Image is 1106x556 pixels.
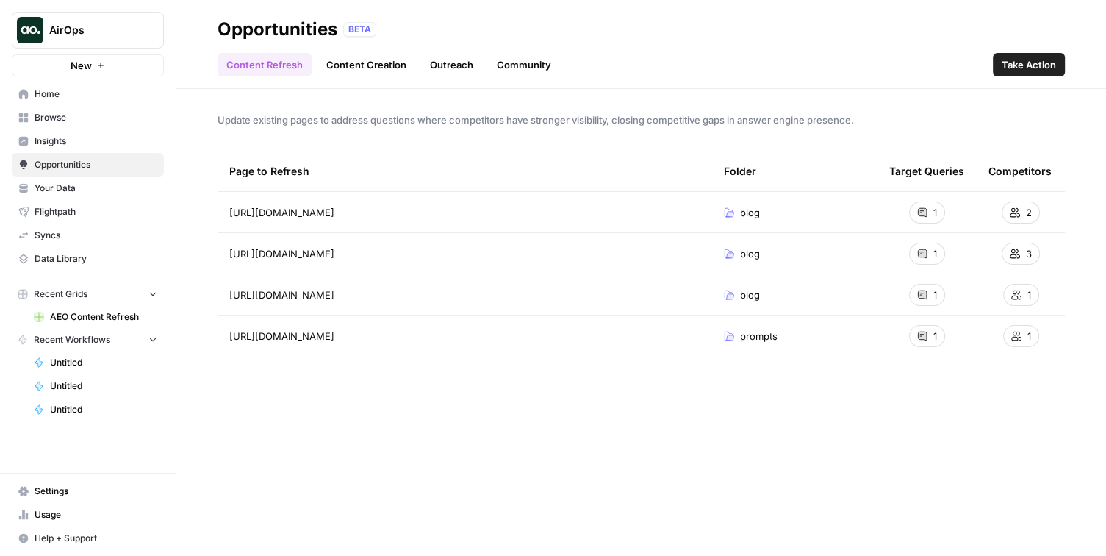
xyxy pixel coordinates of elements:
[12,12,164,49] button: Workspace: AirOps
[229,288,334,302] span: [URL][DOMAIN_NAME]
[988,151,1052,191] div: Competitors
[35,158,157,171] span: Opportunities
[229,329,334,343] span: [URL][DOMAIN_NAME]
[343,22,376,37] div: BETA
[12,82,164,106] a: Home
[27,398,164,421] a: Untitled
[12,503,164,527] a: Usage
[12,54,164,76] button: New
[740,205,760,220] span: blog
[12,480,164,503] a: Settings
[12,106,164,129] a: Browse
[12,177,164,200] a: Your Data
[229,246,334,261] span: [URL][DOMAIN_NAME]
[740,329,778,343] span: prompts
[1027,329,1031,343] span: 1
[35,111,157,124] span: Browse
[12,527,164,550] button: Help + Support
[933,246,937,261] span: 1
[35,229,157,242] span: Syncs
[71,58,92,73] span: New
[740,246,760,261] span: blog
[35,508,157,521] span: Usage
[933,329,937,343] span: 1
[933,288,937,302] span: 1
[17,17,43,43] img: AirOps Logo
[27,305,164,329] a: AEO Content Refresh
[35,135,157,148] span: Insights
[35,205,157,218] span: Flightpath
[1027,288,1031,302] span: 1
[740,288,760,302] span: blog
[35,252,157,265] span: Data Library
[12,329,164,351] button: Recent Workflows
[12,153,164,177] a: Opportunities
[27,374,164,398] a: Untitled
[1026,246,1032,261] span: 3
[218,53,312,76] a: Content Refresh
[50,310,157,324] span: AEO Content Refresh
[49,23,138,38] span: AirOps
[12,247,164,271] a: Data Library
[35,182,157,195] span: Your Data
[724,151,756,191] div: Folder
[218,113,1065,127] span: Update existing pages to address questions where competitors have stronger visibility, closing co...
[1002,57,1056,72] span: Take Action
[933,205,937,220] span: 1
[35,532,157,545] span: Help + Support
[50,379,157,393] span: Untitled
[34,333,110,346] span: Recent Workflows
[12,224,164,247] a: Syncs
[27,351,164,374] a: Untitled
[35,485,157,498] span: Settings
[317,53,415,76] a: Content Creation
[34,288,87,301] span: Recent Grids
[488,53,560,76] a: Community
[35,88,157,101] span: Home
[218,18,337,41] div: Opportunities
[889,151,964,191] div: Target Queries
[12,200,164,224] a: Flightpath
[993,53,1065,76] button: Take Action
[1026,205,1032,220] span: 2
[50,403,157,416] span: Untitled
[12,283,164,305] button: Recent Grids
[229,151,700,191] div: Page to Refresh
[12,129,164,153] a: Insights
[421,53,482,76] a: Outreach
[50,356,157,369] span: Untitled
[229,205,334,220] span: [URL][DOMAIN_NAME]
